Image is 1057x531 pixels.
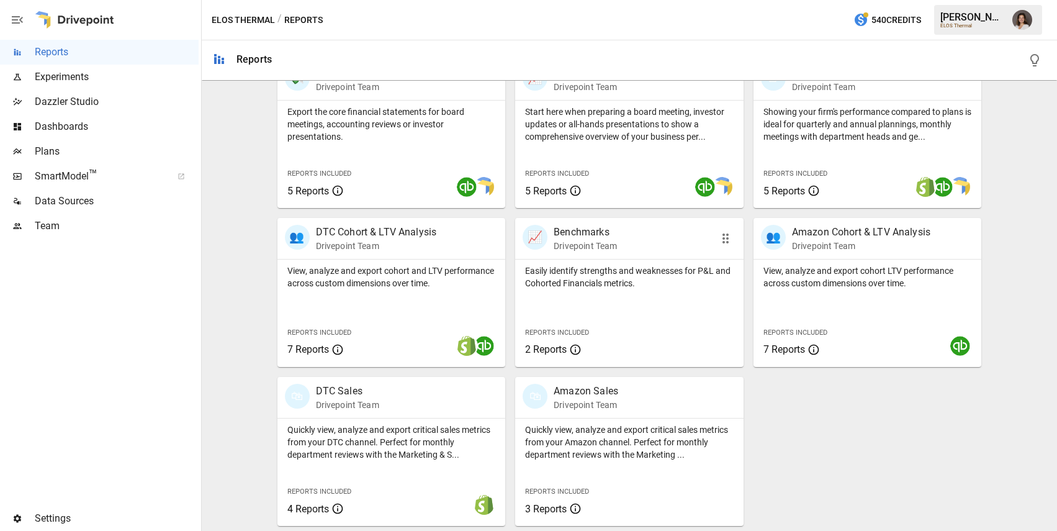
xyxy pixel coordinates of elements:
span: Reports Included [525,170,589,178]
p: Quickly view, analyze and export critical sales metrics from your Amazon channel. Perfect for mon... [525,424,734,461]
img: quickbooks [474,336,494,356]
p: Drivepoint Team [316,81,411,93]
img: quickbooks [457,177,477,197]
span: 5 Reports [287,185,329,197]
div: 👥 [761,225,786,250]
img: smart model [474,177,494,197]
p: DTC Sales [316,384,379,399]
span: Reports Included [525,488,589,496]
p: Showing your firm's performance compared to plans is ideal for quarterly and annual plannings, mo... [763,106,972,143]
span: Reports Included [763,170,827,178]
img: smart model [713,177,732,197]
p: Start here when preparing a board meeting, investor updates or all-hands presentations to show a ... [525,106,734,143]
span: 5 Reports [763,185,805,197]
p: View, analyze and export cohort LTV performance across custom dimensions over time. [763,265,972,289]
div: / [277,12,282,28]
p: Drivepoint Team [792,81,870,93]
p: Drivepoint Team [554,81,627,93]
span: Dashboards [35,119,199,134]
span: 3 Reports [525,503,567,515]
img: shopify [474,495,494,515]
span: 5 Reports [525,185,567,197]
span: SmartModel [35,169,164,184]
p: Benchmarks [554,225,617,240]
div: Reports [236,53,272,65]
span: Team [35,219,199,234]
span: ™ [89,167,97,183]
span: Reports Included [287,170,351,178]
img: shopify [457,336,477,356]
span: 540 Credits [871,12,921,28]
img: quickbooks [950,336,970,356]
p: Drivepoint Team [316,240,437,252]
button: 540Credits [848,9,926,32]
img: Franziska Ibscher [1012,10,1032,30]
div: 📈 [523,225,547,250]
div: 🛍 [523,384,547,409]
span: Reports Included [287,488,351,496]
button: ELOS Thermal [212,12,275,28]
p: Drivepoint Team [554,240,617,252]
span: Data Sources [35,194,199,209]
div: 🛍 [285,384,310,409]
p: Export the core financial statements for board meetings, accounting reviews or investor presentat... [287,106,496,143]
span: 2 Reports [525,343,567,355]
p: Drivepoint Team [554,399,618,411]
span: Reports [35,45,199,60]
span: Reports Included [763,329,827,337]
span: Settings [35,511,199,526]
p: Amazon Cohort & LTV Analysis [792,225,930,240]
span: Dazzler Studio [35,94,199,109]
p: Drivepoint Team [316,399,379,411]
span: 7 Reports [763,343,805,355]
p: View, analyze and export cohort and LTV performance across custom dimensions over time. [287,265,496,289]
p: Easily identify strengths and weaknesses for P&L and Cohorted Financials metrics. [525,265,734,289]
img: smart model [950,177,970,197]
span: Plans [35,144,199,159]
span: Experiments [35,70,199,84]
img: quickbooks [695,177,715,197]
span: 4 Reports [287,503,329,515]
p: Quickly view, analyze and export critical sales metrics from your DTC channel. Perfect for monthl... [287,424,496,461]
p: Drivepoint Team [792,240,930,252]
div: ELOS Thermal [940,23,1005,29]
img: shopify [915,177,935,197]
p: Amazon Sales [554,384,618,399]
p: DTC Cohort & LTV Analysis [316,225,437,240]
div: 👥 [285,225,310,250]
button: Franziska Ibscher [1005,2,1040,37]
span: Reports Included [525,329,589,337]
span: 7 Reports [287,343,329,355]
img: quickbooks [933,177,953,197]
span: Reports Included [287,329,351,337]
div: [PERSON_NAME] [940,11,1005,23]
